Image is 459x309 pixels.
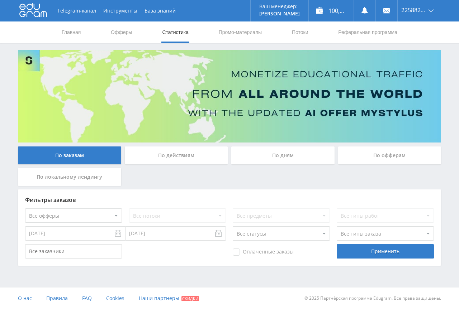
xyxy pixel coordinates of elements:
img: Banner [18,50,441,143]
div: По действиям [125,146,228,164]
a: Потоки [291,21,309,43]
a: FAQ [82,288,92,309]
a: Наши партнеры Скидки [139,288,199,309]
span: FAQ [82,295,92,301]
div: По дням [231,146,335,164]
a: Главная [61,21,81,43]
div: По офферам [338,146,441,164]
span: Cookies [106,295,124,301]
span: Наши партнеры [139,295,179,301]
span: О нас [18,295,32,301]
a: Реферальная программа [337,21,398,43]
div: Фильтры заказов [25,197,434,203]
input: Все заказчики [25,244,122,259]
div: По локальному лендингу [18,168,121,186]
p: [PERSON_NAME] [259,11,300,16]
span: Оплаченные заказы [233,248,294,256]
div: © 2025 Партнёрская программа Edugram. Все права защищены. [233,288,441,309]
a: Промо-материалы [218,21,262,43]
a: О нас [18,288,32,309]
div: По заказам [18,146,121,164]
div: Применить [337,244,434,259]
a: Правила [46,288,68,309]
p: Ваш менеджер: [259,4,300,9]
span: 225882539 [401,7,426,13]
a: Офферы [110,21,133,43]
span: Скидки [181,296,199,301]
a: Cookies [106,288,124,309]
span: Правила [46,295,68,301]
a: Статистика [161,21,189,43]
